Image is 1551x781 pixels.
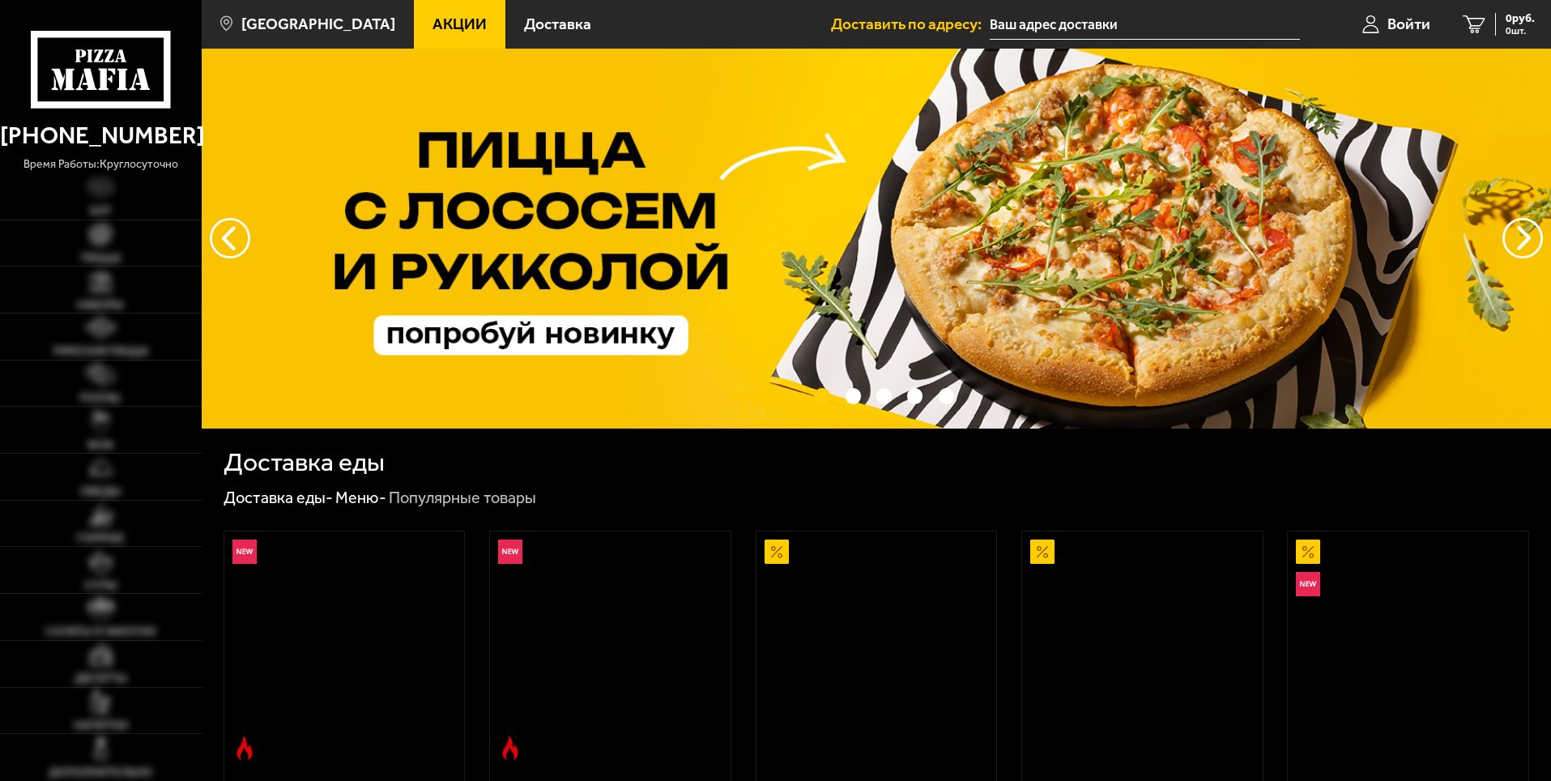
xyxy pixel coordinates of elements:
[990,10,1300,40] input: Ваш адрес доставки
[814,388,829,403] button: точки переключения
[224,488,333,507] a: Доставка еды-
[232,540,257,564] img: Новинка
[939,388,954,403] button: точки переключения
[1022,531,1263,768] a: АкционныйПепперони 25 см (толстое с сыром)
[80,485,121,497] span: Обеды
[524,16,591,32] span: Доставка
[846,388,861,403] button: точки переключения
[75,672,127,684] span: Десерты
[765,540,789,564] img: Акционный
[1506,13,1535,24] span: 0 руб.
[1288,531,1528,768] a: АкционныйНовинкаВсё включено
[53,345,148,356] span: Римская пицца
[77,299,124,310] span: Наборы
[74,719,128,731] span: Напитки
[498,540,522,564] img: Новинка
[1296,572,1320,596] img: Новинка
[45,625,156,637] span: Салаты и закуски
[80,392,121,403] span: Роллы
[87,439,114,450] span: WOK
[232,736,257,761] img: Острое блюдо
[1296,540,1320,564] img: Акционный
[241,16,395,32] span: [GEOGRAPHIC_DATA]
[907,388,923,403] button: точки переключения
[1030,540,1055,564] img: Акционный
[831,16,990,32] span: Доставить по адресу:
[490,531,731,768] a: НовинкаОстрое блюдоРимская с мясным ассорти
[224,531,465,768] a: НовинкаОстрое блюдоРимская с креветками
[498,736,522,761] img: Острое блюдо
[210,218,250,258] button: следующий
[84,579,117,591] span: Супы
[49,766,152,778] span: Дополнительно
[1387,16,1430,32] span: Войти
[876,388,892,403] button: точки переключения
[1502,218,1543,258] button: предыдущий
[81,252,121,263] span: Пицца
[335,488,386,507] a: Меню-
[1506,26,1535,36] span: 0 шт.
[432,16,487,32] span: Акции
[77,532,125,544] span: Горячее
[89,205,112,216] span: Хит
[756,531,997,768] a: АкционныйАль-Шам 25 см (тонкое тесто)
[389,488,536,509] div: Популярные товары
[224,450,385,476] h1: Доставка еды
